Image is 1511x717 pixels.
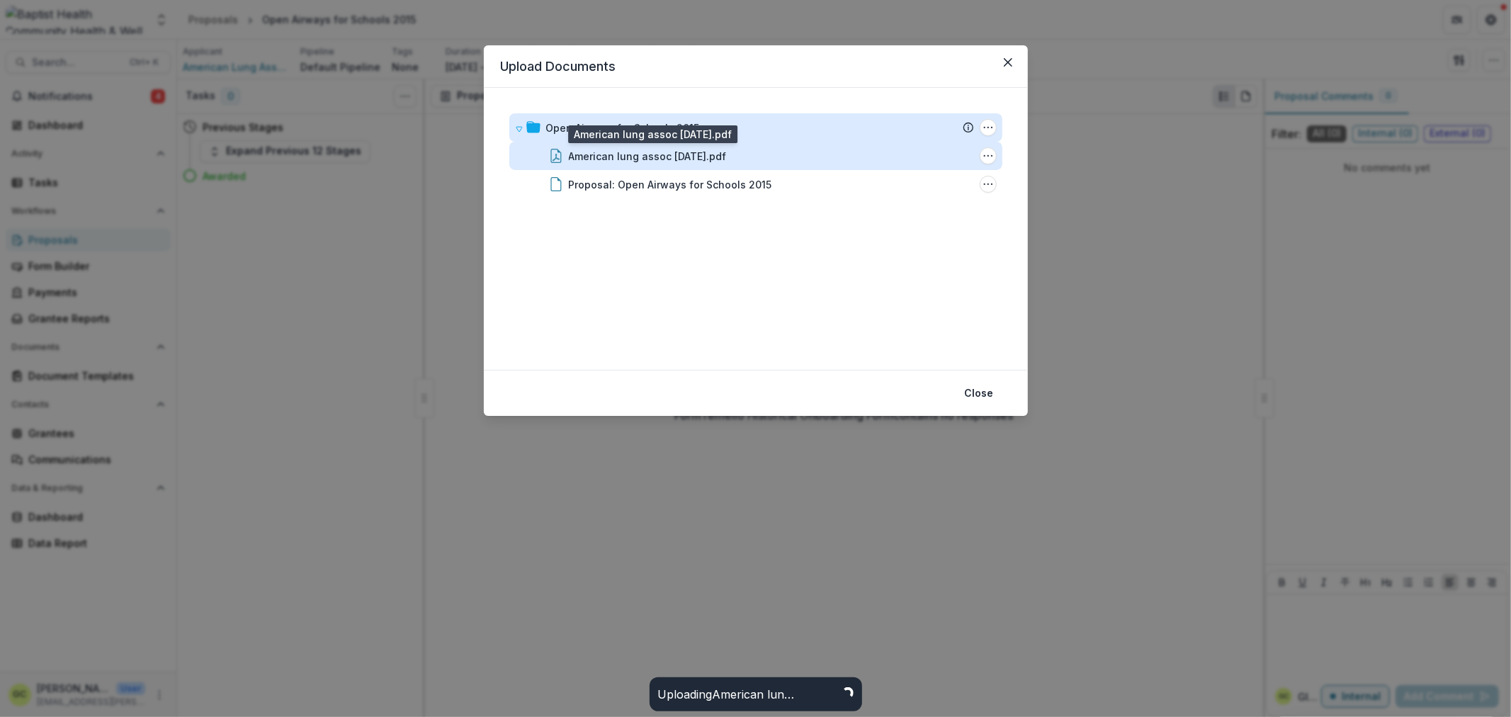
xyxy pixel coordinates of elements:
[509,170,1002,198] div: Proposal: Open Airways for Schools 2015Proposal: Open Airways for Schools 2015 Options
[980,176,997,193] button: Proposal: Open Airways for Schools 2015 Options
[484,45,1028,88] header: Upload Documents
[509,113,1002,142] div: Open Airways for Schools 2015Open Airways for Schools 2015 Options
[509,142,1002,170] div: American lung assoc [DATE].pdfAmerican lung assoc 12.23.14.pdf Options
[980,119,997,136] button: Open Airways for Schools 2015 Options
[569,177,772,192] div: Proposal: Open Airways for Schools 2015
[980,147,997,164] button: American lung assoc 12.23.14.pdf Options
[658,686,800,703] div: Uploading American lung assoc [DATE].pdf
[569,149,727,164] div: American lung assoc [DATE].pdf
[997,51,1019,74] button: Close
[956,382,1002,405] button: Close
[509,113,1002,198] div: Open Airways for Schools 2015Open Airways for Schools 2015 OptionsAmerican lung assoc [DATE].pdfA...
[546,120,700,135] div: Open Airways for Schools 2015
